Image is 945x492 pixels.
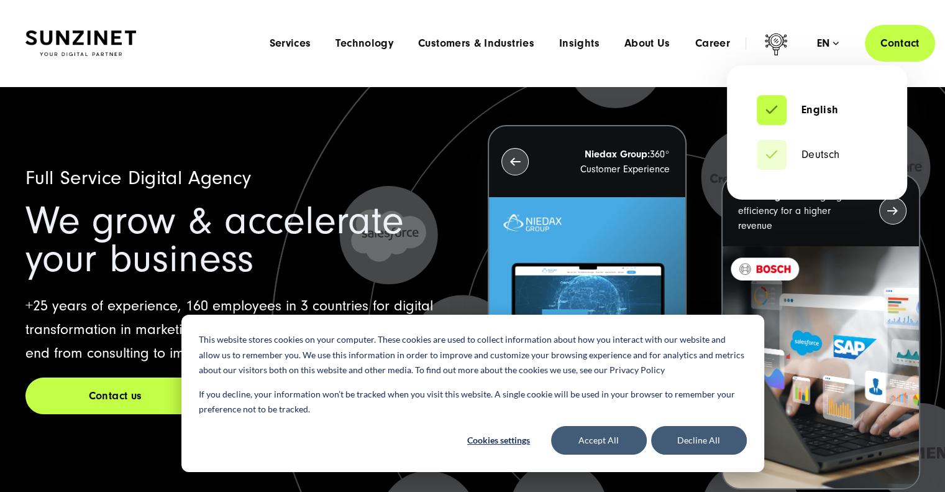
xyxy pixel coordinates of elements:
a: Contact us [25,378,206,414]
button: Niedax Group:360° Customer Experience Letztes Projekt von Niedax. Ein Laptop auf dem die Niedax W... [488,125,687,440]
img: Letztes Projekt von Niedax. Ein Laptop auf dem die Niedax Website geöffnet ist, auf blauem Hinter... [489,197,685,439]
a: Contact [865,25,935,62]
a: Technology [336,37,393,50]
span: Full Service Digital Agency [25,167,252,189]
p: +25 years of experience, 160 employees in 3 countries for digital transformation in marketing, sa... [25,294,458,365]
button: Cookies settings [451,426,547,455]
div: Cookie banner [181,315,764,472]
a: Customers & Industries [418,37,534,50]
p: If you decline, your information won’t be tracked when you visit this website. A single cookie wi... [199,387,747,417]
p: Enabling higher efficiency for a higher revenue [738,188,857,233]
button: Decline All [651,426,747,455]
a: Career [695,37,730,50]
img: SUNZINET Full Service Digital Agentur [25,30,136,57]
button: Accept All [551,426,647,455]
a: Deutsch [757,149,840,161]
span: We grow & accelerate your business [25,198,404,281]
button: Bosch Digit:Enabling higher efficiency for a higher revenue recent-project_BOSCH_2024-03 [721,174,920,490]
a: English [757,104,839,116]
a: Services [269,37,311,50]
img: recent-project_BOSCH_2024-03 [723,246,919,488]
p: This website stores cookies on your computer. These cookies are used to collect information about... [199,332,747,378]
strong: Niedax Group: [585,149,650,160]
p: 360° Customer Experience [551,147,670,177]
a: Insights [559,37,600,50]
div: en [817,37,839,50]
a: About Us [624,37,670,50]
